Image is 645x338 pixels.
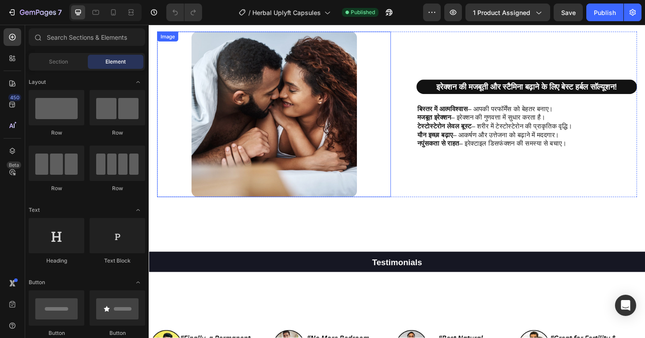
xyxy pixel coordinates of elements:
p: 7 [58,7,62,18]
div: Row [90,184,145,192]
span: Toggle open [131,203,145,217]
span: Layout [29,78,46,86]
div: Beta [7,161,21,169]
span: Section [49,58,68,66]
div: Row [29,129,84,137]
span: Herbal Uplyft Capsules [252,8,321,17]
strong: टेस्टोस्टेरोन लेवल बूस्ट [286,105,344,112]
div: Row [29,184,84,192]
img: 3.jpg [45,8,222,184]
button: Publish [586,4,623,21]
strong: बिस्तर में आत्मविश्वास [286,86,340,94]
div: Row [90,129,145,137]
div: Text Block [90,257,145,265]
span: Toggle open [131,275,145,289]
span: 1 product assigned [473,8,530,17]
iframe: Design area [149,25,645,338]
div: 450 [8,94,21,101]
button: 7 [4,4,66,21]
span: Published [351,8,375,16]
input: Search Sections & Elements [29,28,145,46]
span: Save [561,9,576,16]
div: Open Intercom Messenger [615,295,636,316]
span: Toggle open [131,75,145,89]
p: – इरेक्शन की गुणवत्ता में सुधार करता है। [286,95,520,104]
strong: इरेक्शन की मजबूती और स्टैमिना बढ़ाने के लिए बेस्ट हर्बल सॉल्यूशन! [307,62,499,71]
div: Publish [594,8,616,17]
div: Button [29,329,84,337]
div: Button [90,329,145,337]
p: – आकर्षण और उत्तेजना को बढ़ाने में मददगार। [286,113,520,123]
div: Undo/Redo [166,4,202,21]
strong: Testimonials [238,249,292,259]
strong: नपुंसकता से राहत [286,123,331,131]
span: Element [105,58,126,66]
span: Button [29,278,45,286]
p: – आपकी परफॉर्मेंस को बेहतर बनाए। [286,86,520,95]
button: Save [554,4,583,21]
span: / [248,8,251,17]
p: – शरीर में टेस्टोस्टेरोन की प्राकृतिक वृद्धि। [286,104,520,113]
div: Heading [29,257,84,265]
strong: मजबूत इरेक्शन [286,95,322,103]
strong: यौन इच्छा बढ़ाए [286,114,324,121]
p: – इरेक्टाइल डिसफंक्शन की समस्या से बचाए। [286,123,520,132]
span: Text [29,206,40,214]
div: Image [11,9,30,17]
button: 1 product assigned [465,4,550,21]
